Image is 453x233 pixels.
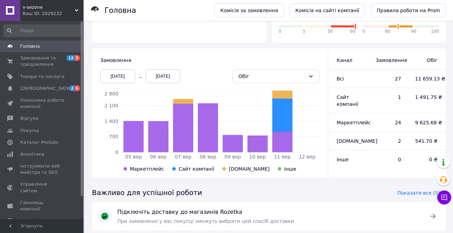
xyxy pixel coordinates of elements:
span: Всi [337,76,344,81]
span: Управління сайтом [20,181,64,194]
span: Показники роботи компанії [20,97,64,110]
tspan: 10 вер [249,154,266,160]
span: 6 [75,85,80,91]
span: Сайт компанії [337,94,358,107]
span: Гаманець компанії [20,200,64,212]
span: 0 ₴ [415,156,438,163]
span: 12 [67,55,75,61]
span: 0 [376,156,401,163]
span: Важливо для успішної роботи [92,188,202,198]
a: Комісія за замовлення [214,3,284,17]
tspan: 08 вер [200,154,216,160]
span: Замовлення [100,57,131,63]
span: Товари та послуги [20,73,64,80]
span: 2 [69,85,75,91]
span: Інше [284,166,296,172]
span: 1 491.75 ₴ [415,94,438,101]
a: Підключіть доставку до магазинів RozetkaПри замовленні у вас покупці зможуть вибрати цей спосіб д... [92,202,446,231]
div: [DATE] [100,69,135,83]
div: Ваш ID: 2029232 [23,10,84,17]
span: 1 [376,94,401,101]
span: 90 [411,29,416,34]
a: Правила роботи на Prom [371,3,446,17]
span: 541.70 ₴ [415,138,438,145]
span: 27 [376,75,401,82]
span: Каталог ProSale [20,139,58,146]
span: Аналітика [20,151,44,157]
span: При замовленні у вас покупці зможуть вибрати цей спосіб доставки [117,218,294,224]
div: [DATE] [146,69,180,83]
span: Маркет [20,218,38,224]
span: Відгуки [20,115,38,122]
tspan: 2 100 [104,103,118,108]
span: Канал [337,57,352,63]
tspan: 09 вер [225,154,241,160]
span: 60 [350,29,355,34]
span: 0 [362,29,365,34]
tspan: 1 400 [104,118,118,124]
tspan: 07 вер [175,154,192,160]
span: 24 [376,119,401,126]
a: Комісія на сайті компанії [290,3,366,17]
span: Головна [20,43,40,49]
span: Інше [337,157,349,162]
span: 0 [279,29,282,34]
span: Замовлення [376,57,401,64]
button: Чат з покупцем [437,191,451,204]
tspan: 2 800 [104,91,118,96]
tspan: 12 вер [299,154,315,160]
span: 9 625.68 ₴ [415,119,438,126]
tspan: 11 вер [274,154,291,160]
span: 5 [303,29,305,34]
tspan: 700 [109,134,118,139]
span: 2 [376,138,401,145]
span: Покупці [20,127,39,134]
input: Пошук [3,24,82,37]
h1: Головна [104,6,136,15]
span: Показати все (5) [397,189,440,196]
span: [DOMAIN_NAME] [337,138,377,144]
tspan: 05 вер [125,154,142,160]
span: [DOMAIN_NAME] [229,166,270,172]
span: 11 659.13 ₴ [415,75,438,82]
span: Сайт компанії [179,166,214,172]
span: 3 [75,55,80,61]
span: 30 [327,29,333,34]
span: Замовлення та повідомлення [20,55,64,68]
tspan: 06 вер [150,154,167,160]
tspan: 0 [115,149,118,155]
span: Інструменти веб-майстра та SEO [20,163,64,176]
span: 80 [385,29,390,34]
span: 100 [431,29,439,34]
span: Маркетплейс [130,166,164,172]
span: [DEMOGRAPHIC_DATA] [20,85,72,92]
span: Обіг [415,57,438,64]
span: Маркетплейс [337,120,371,125]
div: Обіг [239,72,305,80]
span: v-sezone [23,4,75,10]
span: Підключіть доставку до магазинів Rozetka [117,208,421,216]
